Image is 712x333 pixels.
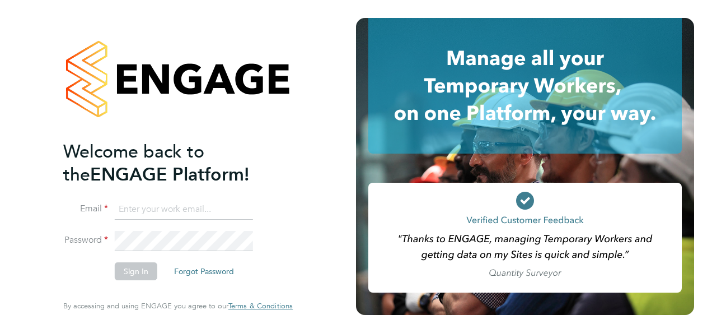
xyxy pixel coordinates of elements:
[63,140,282,186] h2: ENGAGE Platform!
[115,262,157,280] button: Sign In
[115,200,253,220] input: Enter your work email...
[228,302,293,311] a: Terms & Conditions
[63,234,108,246] label: Password
[63,203,108,215] label: Email
[165,262,243,280] button: Forgot Password
[63,141,204,186] span: Welcome back to the
[63,301,293,311] span: By accessing and using ENGAGE you agree to our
